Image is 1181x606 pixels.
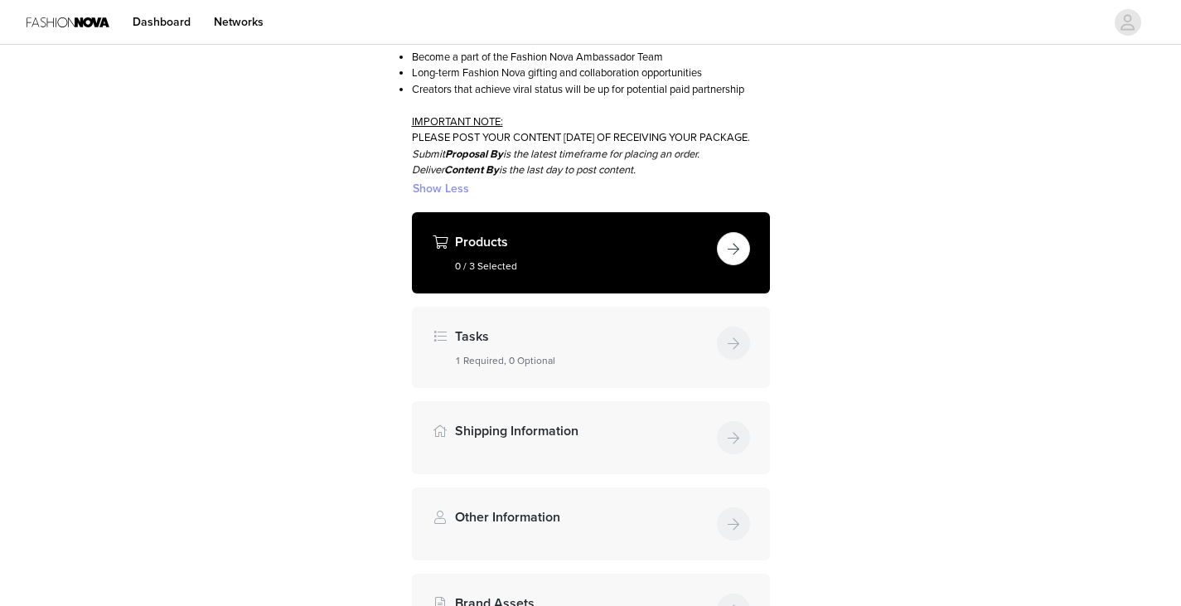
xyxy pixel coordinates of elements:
em: Submit is the latest timeframe for placing an order. [412,148,699,161]
h4: Tasks [455,327,710,347]
strong: Proposal By [445,148,503,161]
h5: 0 / 3 Selected [455,259,710,274]
div: Products [412,212,770,293]
div: avatar [1120,9,1135,36]
em: Deliver is the last day to post content. [412,163,636,177]
h5: 1 Required, 0 Optional [455,353,710,368]
img: Fashion Nova Logo [27,3,109,41]
span: Become a part of the Fashion Nova Ambassador Team [412,51,663,64]
a: Networks [204,3,273,41]
button: Show Less [412,179,470,199]
div: Tasks [412,307,770,388]
a: Dashboard [123,3,201,41]
h4: Other Information [455,507,710,527]
span: Long-term Fashion Nova gifting and collaboration opportunities [412,66,702,80]
h4: Shipping Information [455,421,710,441]
div: Shipping Information [412,401,770,474]
span: IMPORTANT NOTE: [412,115,503,128]
div: Other Information [412,487,770,560]
h4: Products [455,232,710,252]
span: PLEASE POST YOUR CONTENT [DATE] OF RECEIVING YOUR PACKAGE. [412,131,750,144]
span: Creators that achieve viral status will be up for potential paid partnership [412,83,744,96]
strong: Content By [444,163,499,177]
